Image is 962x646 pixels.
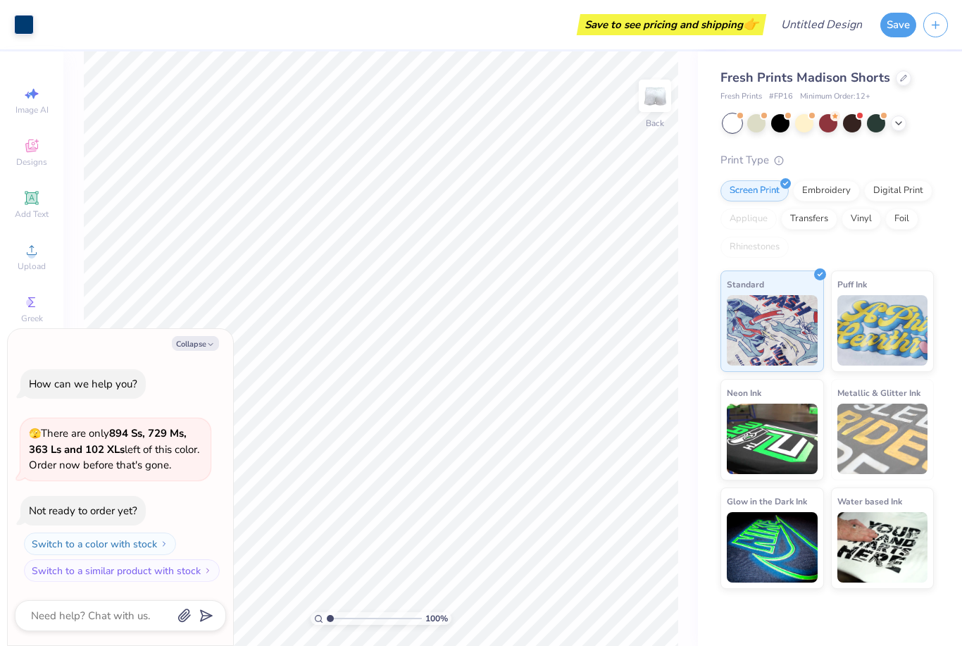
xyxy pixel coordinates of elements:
input: Untitled Design [770,11,873,39]
span: 🫣 [29,427,41,440]
strong: 894 Ss, 729 Ms, 363 Ls and 102 XLs [29,426,187,456]
span: Glow in the Dark Ink [727,494,807,509]
span: Minimum Order: 12 + [800,91,870,103]
img: Glow in the Dark Ink [727,512,818,583]
img: Water based Ink [837,512,928,583]
button: Collapse [172,336,219,351]
div: Foil [885,209,918,230]
div: Digital Print [864,180,932,201]
span: Metallic & Glitter Ink [837,385,920,400]
div: Transfers [781,209,837,230]
div: Applique [720,209,777,230]
img: Switch to a similar product with stock [204,566,212,575]
span: Neon Ink [727,385,761,400]
img: Switch to a color with stock [160,540,168,548]
span: 100 % [425,612,448,625]
span: Puff Ink [837,277,867,292]
span: There are only left of this color. Order now before that's gone. [29,426,199,472]
div: Rhinestones [720,237,789,258]
button: Save [880,13,916,37]
span: Greek [21,313,43,324]
button: Switch to a color with stock [24,533,176,555]
span: # FP16 [769,91,793,103]
span: Designs [16,156,47,168]
span: Water based Ink [837,494,902,509]
span: Image AI [15,104,49,116]
div: Back [646,117,664,130]
img: Puff Ink [837,295,928,366]
button: Switch to a similar product with stock [24,559,220,582]
span: Standard [727,277,764,292]
span: Fresh Prints Madison Shorts [720,69,890,86]
img: Standard [727,295,818,366]
div: Save to see pricing and shipping [580,14,763,35]
div: How can we help you? [29,377,137,391]
div: Not ready to order yet? [29,504,137,518]
div: Vinyl [842,209,881,230]
span: Fresh Prints [720,91,762,103]
span: Add Text [15,209,49,220]
img: Back [641,82,669,110]
div: Print Type [720,152,934,168]
img: Neon Ink [727,404,818,474]
img: Metallic & Glitter Ink [837,404,928,474]
span: 👉 [743,15,758,32]
div: Embroidery [793,180,860,201]
span: Upload [18,261,46,272]
div: Screen Print [720,180,789,201]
